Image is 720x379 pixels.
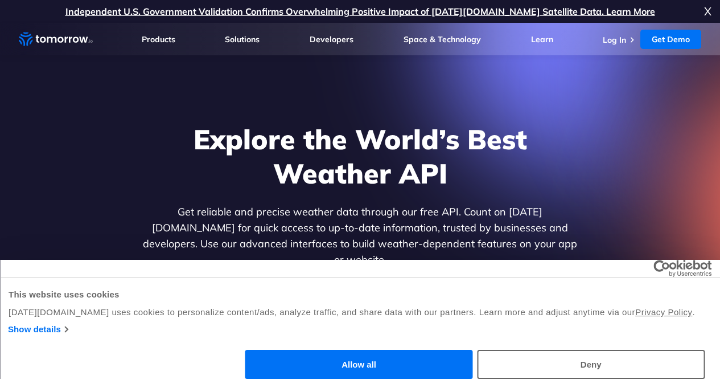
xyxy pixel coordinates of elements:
a: Independent U.S. Government Validation Confirms Overwhelming Positive Impact of [DATE][DOMAIN_NAM... [65,6,655,17]
a: Usercentrics Cookiebot - opens in a new window [612,260,711,277]
a: Space & Technology [404,34,481,44]
button: Deny [477,350,705,379]
a: Home link [19,31,93,48]
a: Learn [531,34,553,44]
a: Products [142,34,175,44]
a: Log In [603,35,626,45]
h1: Explore the World’s Best Weather API [141,122,580,190]
a: Privacy Policy [635,307,692,317]
a: Get Demo [640,30,701,49]
button: Allow all [245,350,473,379]
p: Get reliable and precise weather data through our free API. Count on [DATE][DOMAIN_NAME] for quic... [141,204,580,268]
div: This website uses cookies [9,288,711,301]
div: [DATE][DOMAIN_NAME] uses cookies to personalize content/ads, analyze traffic, and share data with... [9,305,711,319]
a: Developers [310,34,353,44]
a: Show details [8,323,68,336]
a: Solutions [225,34,260,44]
